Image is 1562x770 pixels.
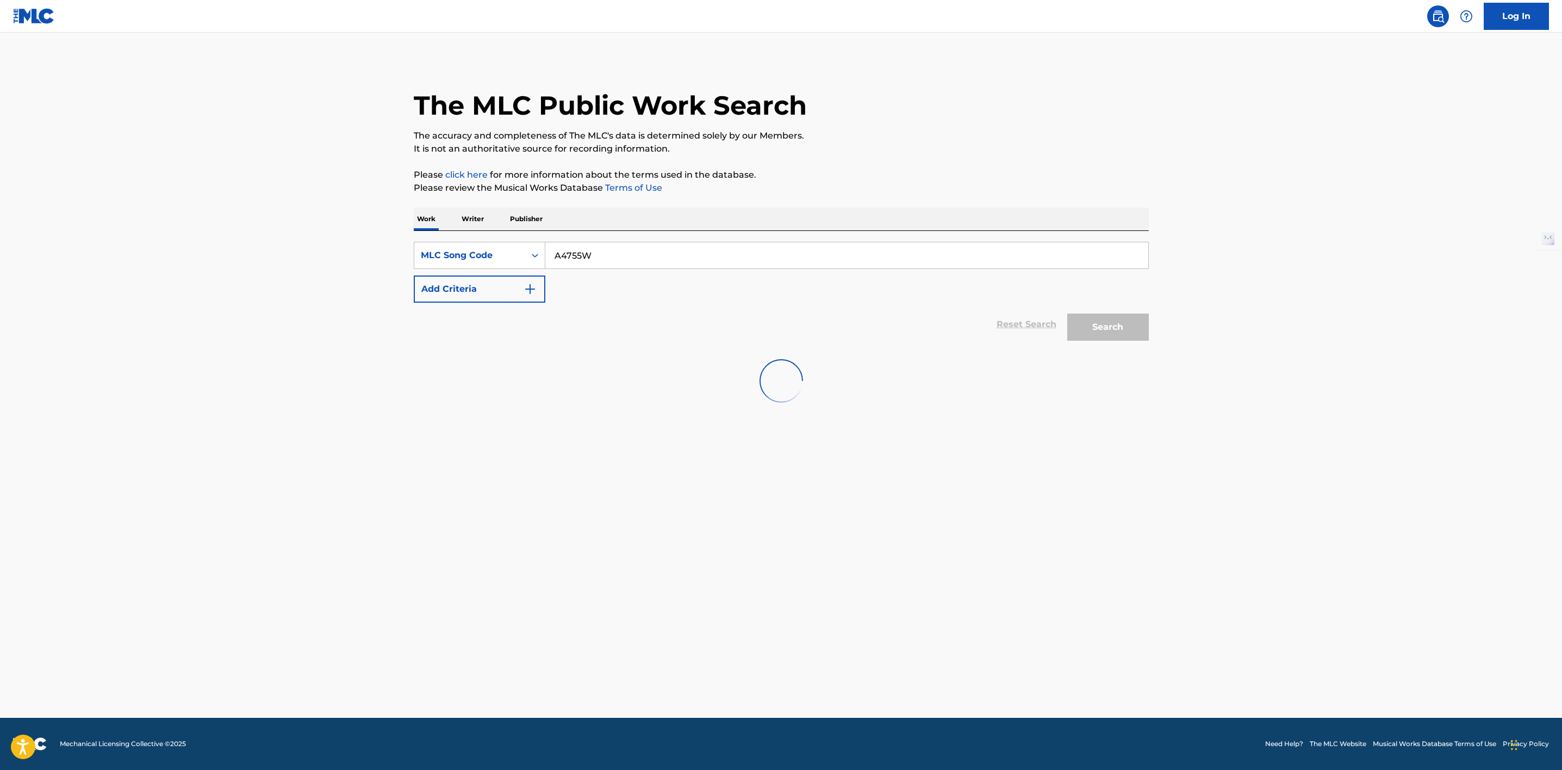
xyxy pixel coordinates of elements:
p: Writer [458,208,487,230]
button: Add Criteria [414,276,545,303]
img: logo [13,737,47,750]
a: Need Help? [1265,739,1303,749]
img: 9d2ae6d4665cec9f34b9.svg [524,283,537,296]
a: Musical Works Database Terms of Use [1373,739,1496,749]
p: The accuracy and completeness of The MLC's data is determined solely by our Members. [414,129,1149,142]
form: Search Form [414,242,1149,346]
a: Log In [1484,3,1549,30]
p: Publisher [507,208,546,230]
div: Help [1455,5,1477,27]
div: MLC Song Code [421,249,519,262]
a: The MLC Website [1310,739,1366,749]
p: Please review the Musical Works Database [414,181,1149,195]
div: Drag [1511,729,1517,761]
a: click here [445,170,488,180]
p: Please for more information about the terms used in the database. [414,168,1149,181]
img: help [1460,10,1473,23]
a: Public Search [1427,5,1449,27]
a: Terms of Use [603,183,662,193]
img: search [1432,10,1445,23]
img: MLC Logo [13,8,55,24]
img: preloader [751,350,811,411]
p: It is not an authoritative source for recording information. [414,142,1149,155]
p: Work [414,208,439,230]
span: Mechanical Licensing Collective © 2025 [60,739,186,749]
h1: The MLC Public Work Search [414,89,807,122]
iframe: Chat Widget [1508,718,1562,770]
a: Privacy Policy [1503,739,1549,749]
